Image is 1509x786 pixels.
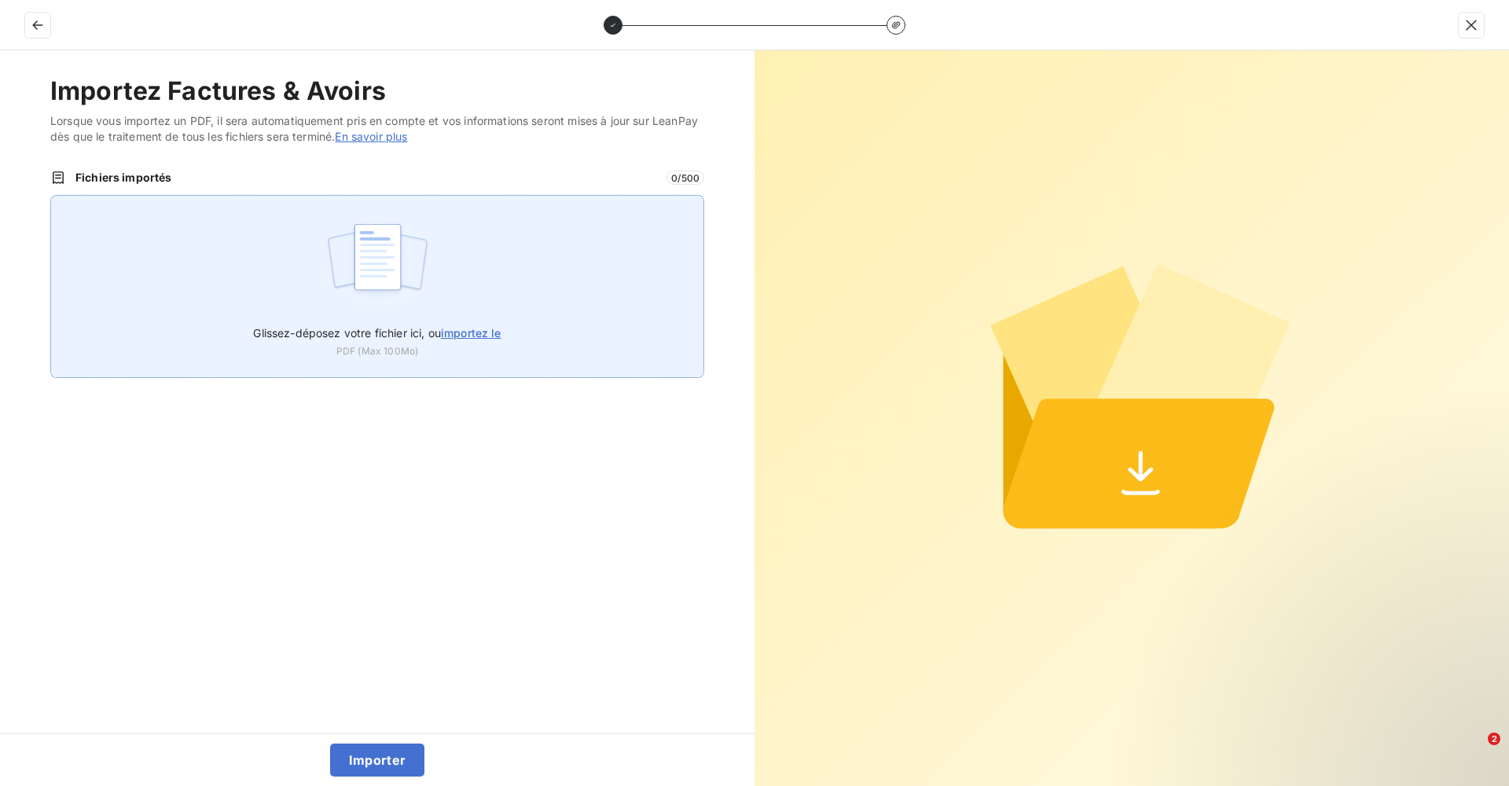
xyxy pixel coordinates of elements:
[1488,733,1500,745] span: 2
[330,744,425,777] button: Importer
[336,344,418,358] span: PDF (Max 100Mo)
[1456,733,1493,770] iframe: Intercom live chat
[50,75,704,107] h2: Importez Factures & Avoirs
[335,130,407,143] a: En savoir plus
[666,171,704,185] span: 0 / 500
[253,326,501,340] span: Glissez-déposez votre fichier ici, ou
[1195,634,1509,744] iframe: Intercom notifications message
[75,170,657,185] span: Fichiers importés
[441,326,501,340] span: importez le
[325,215,430,315] img: illustration
[50,113,704,145] span: Lorsque vous importez un PDF, il sera automatiquement pris en compte et vos informations seront m...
